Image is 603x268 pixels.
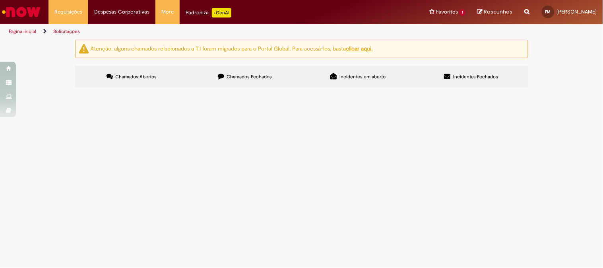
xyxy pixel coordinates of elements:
[91,45,373,52] ng-bind-html: Atenção: alguns chamados relacionados a T.I foram migrados para o Portal Global. Para acessá-los,...
[115,74,157,80] span: Chamados Abertos
[161,8,174,16] span: More
[460,9,465,16] span: 1
[54,8,82,16] span: Requisições
[53,28,80,35] a: Solicitações
[1,4,42,20] img: ServiceNow
[6,24,396,39] ul: Trilhas de página
[545,9,551,14] span: FM
[346,45,373,52] a: clicar aqui.
[9,28,36,35] a: Página inicial
[212,8,231,17] p: +GenAi
[227,74,272,80] span: Chamados Fechados
[484,8,513,16] span: Rascunhos
[436,8,458,16] span: Favoritos
[339,74,386,80] span: Incidentes em aberto
[477,8,513,16] a: Rascunhos
[453,74,498,80] span: Incidentes Fechados
[94,8,149,16] span: Despesas Corporativas
[557,8,597,15] span: [PERSON_NAME]
[186,8,231,17] div: Padroniza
